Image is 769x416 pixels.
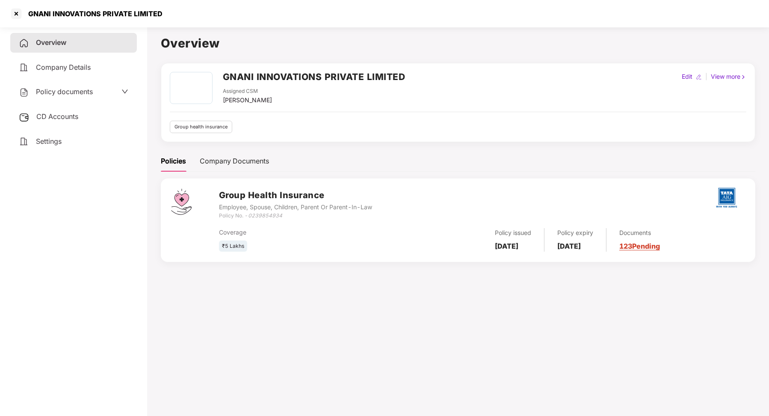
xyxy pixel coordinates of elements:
[680,72,694,81] div: Edit
[121,88,128,95] span: down
[495,228,531,238] div: Policy issued
[36,38,66,47] span: Overview
[619,228,660,238] div: Documents
[219,189,372,202] h3: Group Health Insurance
[740,74,746,80] img: rightIcon
[19,62,29,73] img: svg+xml;base64,PHN2ZyB4bWxucz0iaHR0cDovL3d3dy53My5vcmcvMjAwMC9zdmciIHdpZHRoPSIyNCIgaGVpZ2h0PSIyNC...
[219,228,394,237] div: Coverage
[223,70,405,84] h2: GNANI INNOVATIONS PRIVATE LIMITED
[709,72,748,81] div: View more
[19,112,30,122] img: svg+xml;base64,PHN2ZyB3aWR0aD0iMjUiIGhlaWdodD0iMjQiIHZpZXdCb3g9IjAgMCAyNSAyNCIgZmlsbD0ibm9uZSIgeG...
[36,87,93,96] span: Policy documents
[248,212,282,219] i: 0239854934
[219,212,372,220] div: Policy No. -
[219,202,372,212] div: Employee, Spouse, Children, Parent Or Parent-In-Law
[161,156,186,166] div: Policies
[219,241,247,252] div: ₹5 Lakhs
[171,189,192,215] img: svg+xml;base64,PHN2ZyB4bWxucz0iaHR0cDovL3d3dy53My5vcmcvMjAwMC9zdmciIHdpZHRoPSI0Ny43MTQiIGhlaWdodD...
[223,87,272,95] div: Assigned CSM
[712,183,742,213] img: tatag.png
[696,74,702,80] img: editIcon
[619,242,660,250] a: 123 Pending
[161,34,755,53] h1: Overview
[36,137,62,146] span: Settings
[704,72,709,81] div: |
[495,242,518,250] b: [DATE]
[19,87,29,98] img: svg+xml;base64,PHN2ZyB4bWxucz0iaHR0cDovL3d3dy53My5vcmcvMjAwMC9zdmciIHdpZHRoPSIyNCIgaGVpZ2h0PSIyNC...
[36,112,78,121] span: CD Accounts
[557,242,581,250] b: [DATE]
[19,38,29,48] img: svg+xml;base64,PHN2ZyB4bWxucz0iaHR0cDovL3d3dy53My5vcmcvMjAwMC9zdmciIHdpZHRoPSIyNCIgaGVpZ2h0PSIyNC...
[557,228,593,238] div: Policy expiry
[223,95,272,105] div: [PERSON_NAME]
[170,121,232,133] div: Group health insurance
[19,137,29,147] img: svg+xml;base64,PHN2ZyB4bWxucz0iaHR0cDovL3d3dy53My5vcmcvMjAwMC9zdmciIHdpZHRoPSIyNCIgaGVpZ2h0PSIyNC...
[36,63,91,71] span: Company Details
[200,156,269,166] div: Company Documents
[23,9,163,18] div: GNANI INNOVATIONS PRIVATE LIMITED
